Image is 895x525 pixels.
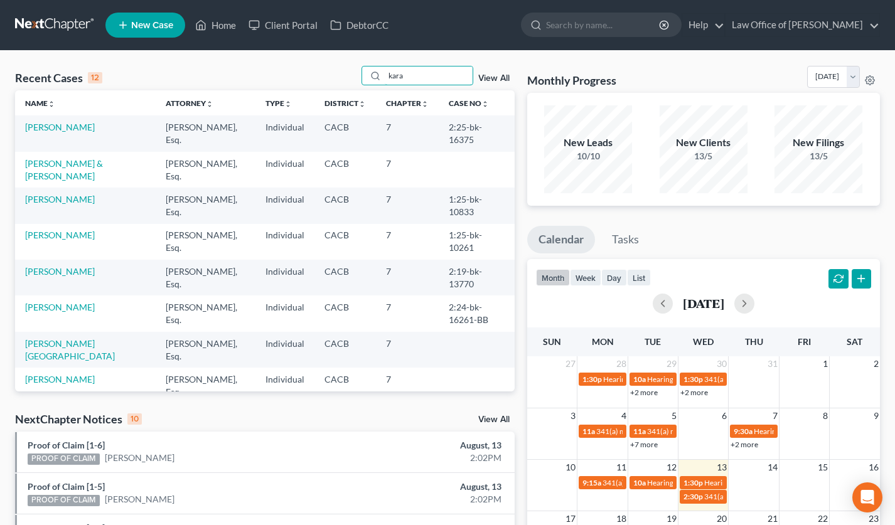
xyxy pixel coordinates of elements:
a: [PERSON_NAME] [25,374,95,384]
td: Individual [255,332,314,368]
div: 2:02PM [352,493,501,506]
td: [PERSON_NAME], Esq. [156,188,255,223]
span: 341(a) meeting for [PERSON_NAME] [704,374,825,384]
td: 7 [376,260,439,295]
td: 1:25-bk-10261 [439,224,515,260]
span: 11a [582,427,595,436]
td: Individual [255,368,314,403]
a: [PERSON_NAME] [25,266,95,277]
a: [PERSON_NAME][GEOGRAPHIC_DATA] [25,338,115,361]
a: [PERSON_NAME] [105,452,174,464]
input: Search by name... [546,13,661,36]
span: 6 [721,408,728,423]
a: +2 more [630,388,658,397]
span: 2:30p [683,492,703,501]
td: CACB [314,332,376,368]
a: View All [478,74,510,83]
i: unfold_more [421,100,429,108]
td: [PERSON_NAME], Esq. [156,260,255,295]
span: 10a [633,374,646,384]
span: 28 [615,356,628,371]
td: [PERSON_NAME], Esq. [156,295,255,331]
span: Hearing for [PERSON_NAME] v. DEPARTMENT OF EDUCATION [603,374,814,384]
span: 4 [620,408,628,423]
span: 1:30p [683,374,703,384]
td: 2:19-bk-13770 [439,260,515,295]
td: Individual [255,188,314,223]
a: Proof of Claim [1-6] [28,440,105,450]
td: 7 [376,115,439,151]
td: Individual [255,224,314,260]
div: NextChapter Notices [15,411,142,427]
span: 341(a) meeting for [PERSON_NAME] [647,427,768,436]
div: PROOF OF CLAIM [28,453,100,465]
span: Sat [847,336,862,347]
i: unfold_more [206,100,213,108]
span: 7 [771,408,779,423]
a: Help [682,14,724,36]
span: 1:30p [582,374,602,384]
td: [PERSON_NAME], Esq. [156,152,255,188]
a: Home [189,14,242,36]
button: day [601,269,627,286]
i: unfold_more [481,100,489,108]
span: Hearing for [PERSON_NAME] [754,427,852,436]
a: +2 more [680,388,708,397]
div: Open Intercom Messenger [852,482,882,512]
td: CACB [314,152,376,188]
a: Nameunfold_more [25,98,55,108]
span: 341(a) meeting for [PERSON_NAME] [596,427,717,436]
button: month [536,269,570,286]
td: 7 [376,332,439,368]
i: unfold_more [284,100,292,108]
a: View All [478,415,510,424]
h3: Monthly Progress [527,73,616,88]
span: Hearing for [PERSON_NAME] [647,478,745,487]
td: 7 [376,224,439,260]
a: [PERSON_NAME] [25,122,95,132]
span: 3 [569,408,577,423]
span: 29 [665,356,678,371]
a: Typeunfold_more [265,98,292,108]
a: Attorneyunfold_more [166,98,213,108]
td: [PERSON_NAME], Esq. [156,115,255,151]
td: [PERSON_NAME], Esq. [156,368,255,403]
a: Calendar [527,226,595,253]
div: New Clients [660,135,748,150]
div: 13/5 [774,150,862,162]
a: +2 more [731,440,758,449]
span: 9:30a [734,427,753,436]
a: +7 more [630,440,658,449]
i: unfold_more [358,100,366,108]
a: [PERSON_NAME] [25,230,95,240]
span: 1:30p [683,478,703,487]
span: 1 [822,356,829,371]
span: Hearing for [PERSON_NAME] [647,374,745,384]
div: 12 [88,72,102,83]
span: 11 [615,460,628,475]
span: 30 [715,356,728,371]
td: [PERSON_NAME], Esq. [156,332,255,368]
span: Sun [543,336,561,347]
div: New Filings [774,135,862,150]
a: Tasks [601,226,650,253]
span: 14 [766,460,779,475]
span: 9:15a [582,478,601,487]
div: August, 13 [352,439,501,452]
a: Client Portal [242,14,324,36]
span: 10 [564,460,577,475]
span: 10a [633,478,646,487]
span: Wed [693,336,714,347]
span: Thu [745,336,763,347]
span: 16 [867,460,880,475]
span: 27 [564,356,577,371]
span: 9 [872,408,880,423]
div: 13/5 [660,150,748,162]
td: 7 [376,295,439,331]
div: New Leads [544,135,632,150]
td: [PERSON_NAME], Esq. [156,224,255,260]
span: Tue [645,336,661,347]
div: 10 [127,413,142,425]
td: Individual [255,115,314,151]
td: CACB [314,260,376,295]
